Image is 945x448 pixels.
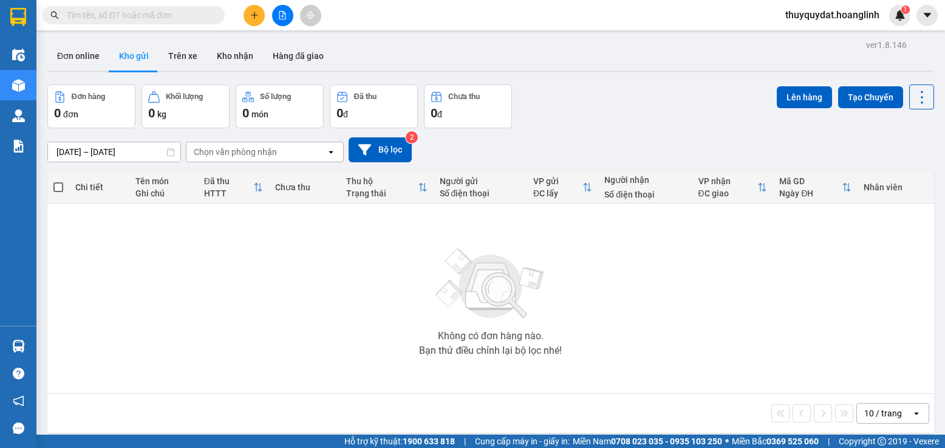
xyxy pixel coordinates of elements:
svg: open [326,147,336,157]
div: VP gửi [533,176,582,186]
div: Chọn văn phòng nhận [194,146,277,158]
span: file-add [278,11,287,19]
span: 0 [336,106,343,120]
div: Ngày ĐH [779,188,841,198]
input: Select a date range. [48,142,180,162]
span: Hỗ trợ kỹ thuật: [344,435,455,448]
th: Toggle SortBy [198,171,269,204]
strong: 1900 633 818 [403,436,455,446]
th: Toggle SortBy [340,171,433,204]
div: Số lượng [260,92,291,101]
button: Tạo Chuyến [838,86,903,108]
div: Người gửi [440,176,521,186]
button: Số lượng0món [236,84,324,128]
span: thuyquydat.hoanglinh [776,7,889,22]
button: Khối lượng0kg [142,84,230,128]
div: Bạn thử điều chỉnh lại bộ lọc nhé! [419,346,562,356]
div: ĐC lấy [533,188,582,198]
input: Tìm tên, số ĐT hoặc mã đơn [67,9,210,22]
img: solution-icon [12,140,25,153]
sup: 1 [901,5,910,14]
span: | [464,435,466,448]
th: Toggle SortBy [527,171,598,204]
div: Ghi chú [135,188,192,198]
div: 10 / trang [864,407,902,419]
div: Thu hộ [346,176,417,186]
div: Khối lượng [166,92,203,101]
span: 0 [242,106,249,120]
sup: 2 [406,131,418,143]
strong: 0708 023 035 - 0935 103 250 [611,436,722,446]
span: 0 [148,106,155,120]
div: Tên món [135,176,192,186]
span: kg [157,109,166,119]
span: món [251,109,268,119]
button: Chưa thu0đ [424,84,512,128]
button: Đã thu0đ [330,84,418,128]
div: ver 1.8.146 [866,38,907,52]
span: aim [306,11,315,19]
span: caret-down [922,10,933,21]
img: warehouse-icon [12,109,25,122]
button: Hàng đã giao [263,41,333,71]
span: Cung cấp máy in - giấy in: [475,435,570,448]
span: plus [250,11,259,19]
div: Số điện thoại [440,188,521,198]
span: đơn [63,109,78,119]
span: đ [343,109,348,119]
button: Kho nhận [207,41,263,71]
button: caret-down [916,5,938,26]
span: | [828,435,830,448]
div: Chi tiết [75,182,123,192]
button: Bộ lọc [349,137,412,162]
div: Số điện thoại [604,190,686,199]
span: Miền Nam [573,435,722,448]
div: Nhân viên [864,182,928,192]
div: Đã thu [354,92,377,101]
div: VP nhận [698,176,758,186]
div: Trạng thái [346,188,417,198]
strong: 0369 525 060 [766,436,819,446]
div: Đơn hàng [72,92,105,101]
img: icon-new-feature [895,10,906,21]
button: aim [300,5,321,26]
span: copyright [878,437,886,446]
span: message [13,422,24,434]
th: Toggle SortBy [692,171,774,204]
span: notification [13,395,24,407]
span: search [50,11,59,19]
img: svg+xml;base64,PHN2ZyBjbGFzcz0ibGlzdC1wbHVnX19zdmciIHhtbG5zPSJodHRwOi8vd3d3LnczLm9yZy8yMDAwL3N2Zy... [430,241,551,326]
span: 1 [903,5,907,14]
img: warehouse-icon [12,79,25,92]
button: Trên xe [159,41,207,71]
button: Đơn online [47,41,109,71]
span: Miền Bắc [732,435,819,448]
div: HTTT [204,188,253,198]
div: Người nhận [604,175,686,185]
img: logo-vxr [10,8,26,26]
div: Chưa thu [275,182,334,192]
svg: open [912,408,921,418]
div: Không có đơn hàng nào. [438,331,544,341]
div: ĐC giao [698,188,758,198]
span: question-circle [13,368,24,379]
button: Lên hàng [777,86,832,108]
button: plus [244,5,265,26]
button: file-add [272,5,293,26]
th: Toggle SortBy [773,171,857,204]
button: Kho gửi [109,41,159,71]
div: Chưa thu [448,92,480,101]
span: 0 [54,106,61,120]
button: Đơn hàng0đơn [47,84,135,128]
span: ⚪️ [725,439,729,444]
img: warehouse-icon [12,340,25,353]
div: Đã thu [204,176,253,186]
div: Mã GD [779,176,841,186]
span: đ [437,109,442,119]
span: 0 [431,106,437,120]
img: warehouse-icon [12,49,25,61]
